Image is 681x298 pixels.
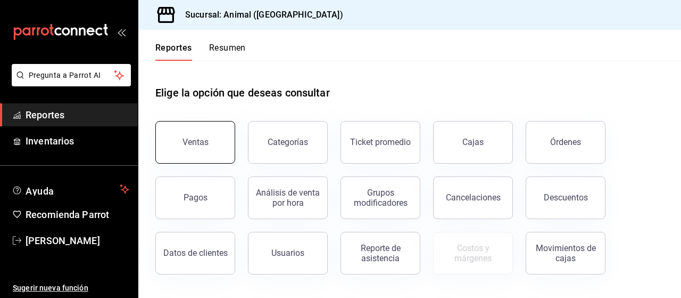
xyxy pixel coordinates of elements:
[29,70,114,81] span: Pregunta a Parrot AI
[7,77,131,88] a: Pregunta a Parrot AI
[526,176,605,219] button: Descuentos
[550,137,581,147] div: Órdenes
[433,176,513,219] button: Cancelaciones
[155,176,235,219] button: Pagos
[155,232,235,275] button: Datos de clientes
[26,207,129,222] span: Recomienda Parrot
[340,121,420,164] button: Ticket promedio
[209,43,246,61] button: Resumen
[117,28,126,36] button: open_drawer_menu
[26,134,129,148] span: Inventarios
[13,283,129,294] span: Sugerir nueva función
[26,183,115,196] span: Ayuda
[433,232,513,275] button: Contrata inventarios para ver este reporte
[163,248,228,258] div: Datos de clientes
[433,121,513,164] a: Cajas
[155,43,246,61] div: navigation tabs
[155,85,330,101] h1: Elige la opción que deseas consultar
[350,137,411,147] div: Ticket promedio
[248,232,328,275] button: Usuarios
[26,108,129,122] span: Reportes
[155,121,235,164] button: Ventas
[526,121,605,164] button: Órdenes
[462,136,484,149] div: Cajas
[155,43,192,61] button: Reportes
[347,243,413,263] div: Reporte de asistencia
[544,192,588,203] div: Descuentos
[340,176,420,219] button: Grupos modificadores
[340,232,420,275] button: Reporte de asistencia
[440,243,506,263] div: Costos y márgenes
[268,137,308,147] div: Categorías
[271,248,304,258] div: Usuarios
[26,233,129,248] span: [PERSON_NAME]
[533,243,599,263] div: Movimientos de cajas
[347,188,413,208] div: Grupos modificadores
[184,192,207,203] div: Pagos
[182,137,209,147] div: Ventas
[255,188,321,208] div: Análisis de venta por hora
[526,232,605,275] button: Movimientos de cajas
[177,9,343,21] h3: Sucursal: Animal ([GEOGRAPHIC_DATA])
[248,121,328,164] button: Categorías
[446,192,501,203] div: Cancelaciones
[12,64,131,86] button: Pregunta a Parrot AI
[248,176,328,219] button: Análisis de venta por hora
